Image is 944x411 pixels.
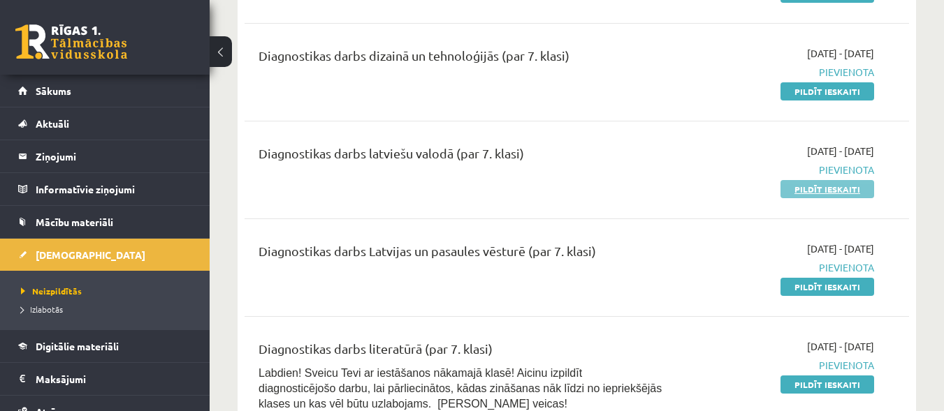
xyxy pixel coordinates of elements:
span: Aktuāli [36,117,69,130]
a: Mācību materiāli [18,206,192,238]
span: Pievienota [683,260,874,275]
a: Pildīt ieskaiti [780,375,874,394]
div: Diagnostikas darbs dizainā un tehnoloģijās (par 7. klasi) [259,46,662,72]
span: Pievienota [683,358,874,373]
a: Pildīt ieskaiti [780,82,874,100]
span: Pievienota [683,163,874,177]
span: Neizpildītās [21,285,82,297]
legend: Maksājumi [36,363,192,395]
a: Pildīt ieskaiti [780,278,874,296]
div: Diagnostikas darbs literatūrā (par 7. klasi) [259,339,662,365]
span: [DEMOGRAPHIC_DATA] [36,248,145,261]
span: Labdien! Sveicu Tevi ar iestāšanos nākamajā klasē! Aicinu izpildīt diagnosticējošo darbu, lai pār... [259,367,662,410]
span: Sākums [36,84,71,97]
span: [DATE] - [DATE] [807,241,874,256]
div: Diagnostikas darbs latviešu valodā (par 7. klasi) [259,144,662,170]
div: Diagnostikas darbs Latvijas un pasaules vēsturē (par 7. klasi) [259,241,662,267]
a: Maksājumi [18,363,192,395]
span: [DATE] - [DATE] [807,46,874,61]
span: [DATE] - [DATE] [807,339,874,354]
a: Izlabotās [21,303,196,315]
a: Neizpildītās [21,285,196,297]
a: Informatīvie ziņojumi [18,173,192,205]
a: Pildīt ieskaiti [780,180,874,198]
a: [DEMOGRAPHIC_DATA] [18,239,192,271]
legend: Ziņojumi [36,140,192,172]
span: Mācību materiāli [36,216,113,228]
span: Pievienota [683,65,874,80]
a: Aktuāli [18,107,192,140]
a: Ziņojumi [18,140,192,172]
span: Digitālie materiāli [36,340,119,352]
a: Sākums [18,75,192,107]
a: Rīgas 1. Tālmācības vidusskola [15,24,127,59]
span: Izlabotās [21,304,63,315]
span: [DATE] - [DATE] [807,144,874,158]
a: Digitālie materiāli [18,330,192,362]
legend: Informatīvie ziņojumi [36,173,192,205]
